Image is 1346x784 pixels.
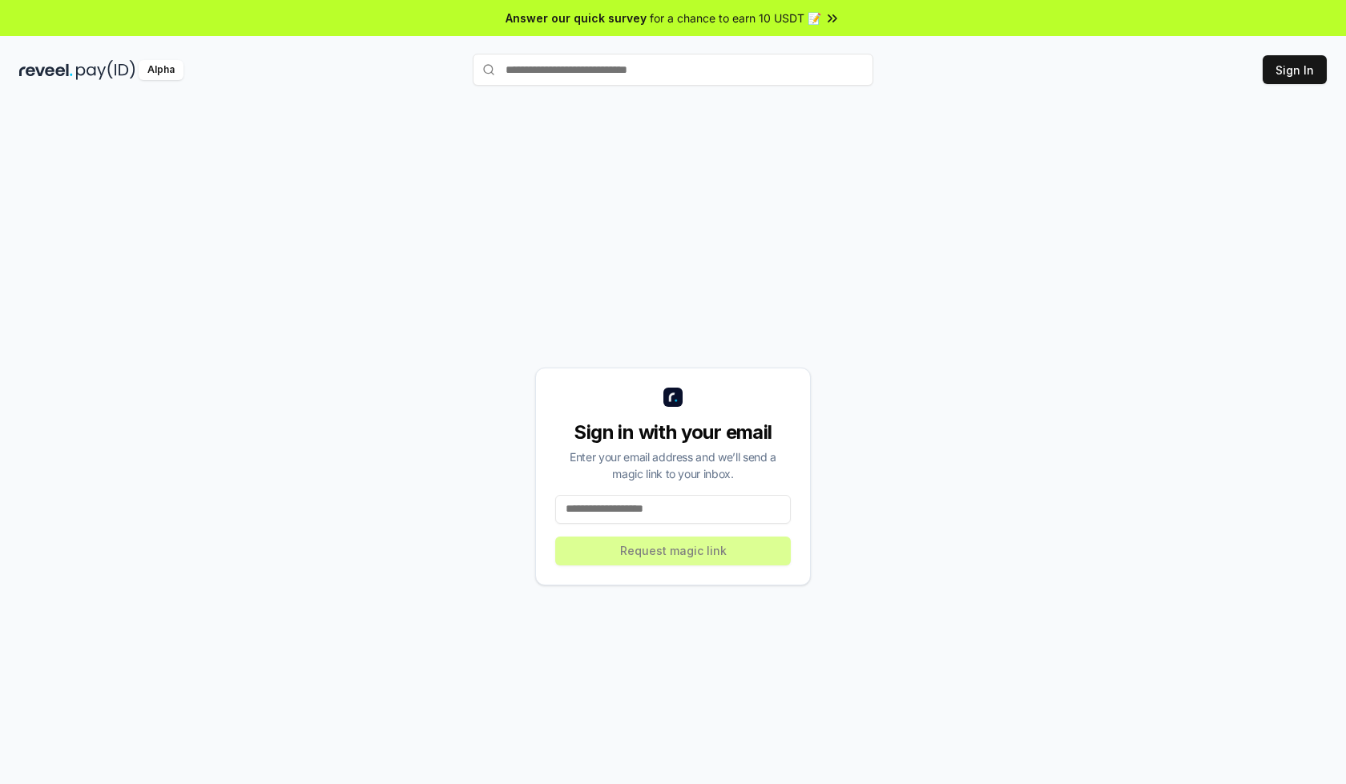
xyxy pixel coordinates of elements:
[19,60,73,80] img: reveel_dark
[1263,55,1327,84] button: Sign In
[650,10,821,26] span: for a chance to earn 10 USDT 📝
[555,420,791,445] div: Sign in with your email
[506,10,647,26] span: Answer our quick survey
[76,60,135,80] img: pay_id
[555,448,791,482] div: Enter your email address and we’ll send a magic link to your inbox.
[663,388,683,407] img: logo_small
[139,60,183,80] div: Alpha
